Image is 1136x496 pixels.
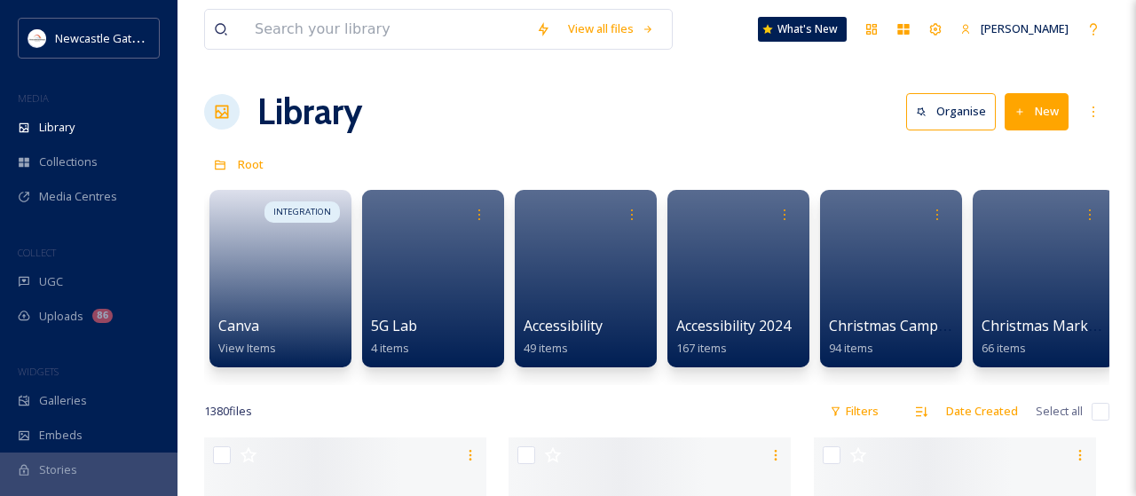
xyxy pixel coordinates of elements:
button: Organise [906,93,996,130]
a: Accessibility49 items [524,318,603,356]
span: Collections [39,154,98,170]
a: Christmas Markets66 items [982,318,1108,356]
span: Library [39,119,75,136]
span: UGC [39,273,63,290]
a: INTEGRATIONCanvaView Items [204,181,357,367]
span: COLLECT [18,246,56,259]
div: 86 [92,309,113,323]
div: Date Created [937,394,1027,429]
input: Search your library [246,10,527,49]
a: View all files [559,12,663,46]
a: 5G Lab4 items [371,318,417,356]
span: Uploads [39,308,83,325]
div: Filters [821,394,887,429]
span: [PERSON_NAME] [981,20,1069,36]
a: Accessibility 2024167 items [676,318,791,356]
a: Root [238,154,264,175]
span: Christmas Markets [982,316,1108,335]
img: DqD9wEUd_400x400.jpg [28,29,46,47]
span: Newcastle Gateshead Initiative [55,29,218,46]
span: Embeds [39,427,83,444]
a: Organise [906,93,1005,130]
button: New [1005,93,1069,130]
span: 4 items [371,340,409,356]
span: View Items [218,340,276,356]
a: What's New [758,17,847,42]
span: 66 items [982,340,1026,356]
span: Accessibility [524,316,603,335]
span: 167 items [676,340,727,356]
a: Library [257,85,362,138]
span: Canva [218,316,259,335]
a: Christmas Campaign94 items [829,318,967,356]
span: 1380 file s [204,403,252,420]
span: Galleries [39,392,87,409]
span: INTEGRATION [273,206,331,218]
span: 5G Lab [371,316,417,335]
span: Christmas Campaign [829,316,967,335]
span: 94 items [829,340,873,356]
span: Media Centres [39,188,117,205]
span: Accessibility 2024 [676,316,791,335]
span: Stories [39,461,77,478]
span: Select all [1036,403,1083,420]
a: [PERSON_NAME] [951,12,1077,46]
span: 49 items [524,340,568,356]
span: WIDGETS [18,365,59,378]
span: MEDIA [18,91,49,105]
span: Root [238,156,264,172]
